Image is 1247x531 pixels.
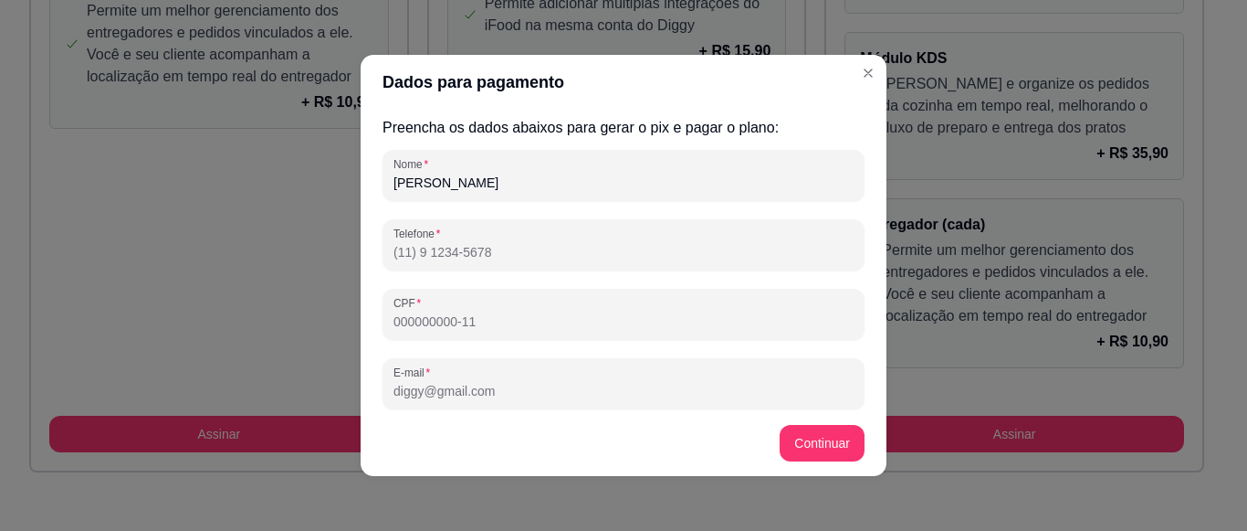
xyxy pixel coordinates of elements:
[393,174,854,192] input: Nome
[393,226,446,241] label: Telefone
[393,243,854,261] input: Telefone
[382,117,865,139] h3: Preencha os dados abaixos para gerar o pix e pagar o plano:
[393,365,436,380] label: E-mail
[393,156,435,172] label: Nome
[361,55,886,110] header: Dados para pagamento
[393,313,854,331] input: CPF
[393,382,854,400] input: E-mail
[393,295,427,311] label: CPF
[780,425,865,462] button: Continuar
[854,58,883,88] button: Close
